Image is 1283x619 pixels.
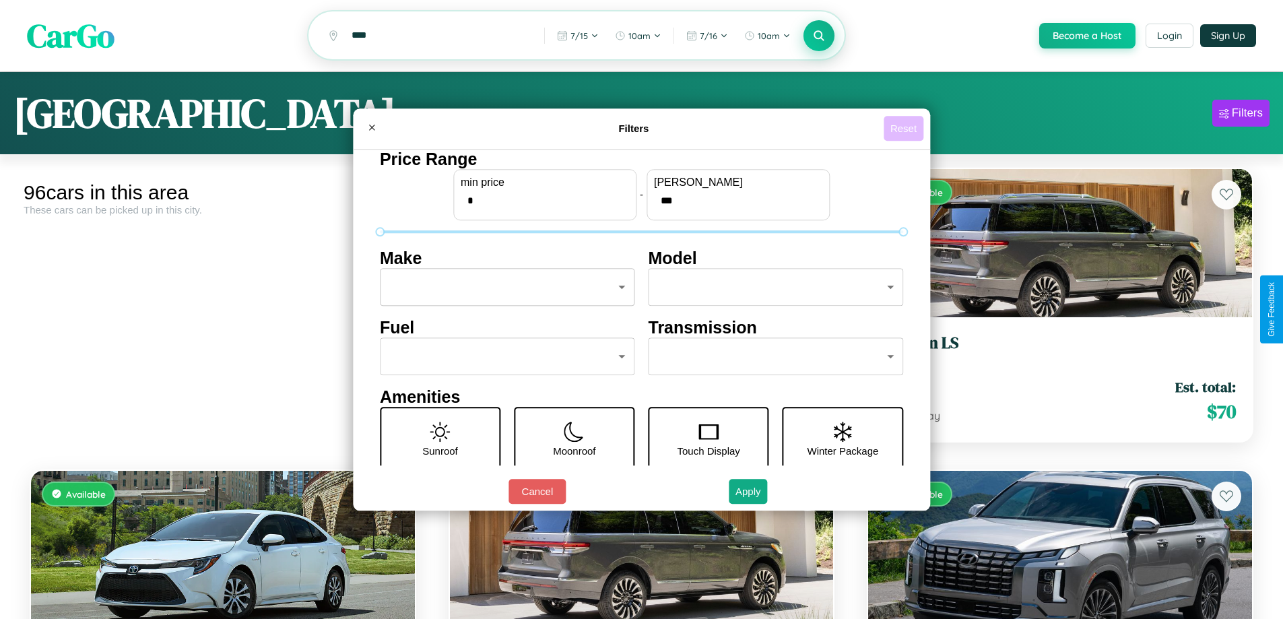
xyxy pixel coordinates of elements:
[553,442,595,460] p: Moonroof
[884,333,1236,366] a: Lincoln LS2014
[1232,106,1263,120] div: Filters
[380,387,903,407] h4: Amenities
[737,25,797,46] button: 10am
[1146,24,1193,48] button: Login
[27,13,114,58] span: CarGo
[508,479,566,504] button: Cancel
[461,176,629,189] label: min price
[1175,377,1236,397] span: Est. total:
[628,30,651,41] span: 10am
[24,204,422,216] div: These cars can be picked up in this city.
[384,123,884,134] h4: Filters
[1212,100,1270,127] button: Filters
[680,25,735,46] button: 7/16
[1200,24,1256,47] button: Sign Up
[640,185,643,203] p: -
[729,479,768,504] button: Apply
[24,181,422,204] div: 96 cars in this area
[649,249,904,268] h4: Model
[422,442,458,460] p: Sunroof
[1207,398,1236,425] span: $ 70
[1039,23,1136,48] button: Become a Host
[380,318,635,337] h4: Fuel
[550,25,605,46] button: 7/15
[884,116,923,141] button: Reset
[1267,282,1276,337] div: Give Feedback
[758,30,780,41] span: 10am
[654,176,822,189] label: [PERSON_NAME]
[608,25,668,46] button: 10am
[380,150,903,169] h4: Price Range
[884,333,1236,353] h3: Lincoln LS
[570,30,588,41] span: 7 / 15
[66,488,106,500] span: Available
[677,442,739,460] p: Touch Display
[700,30,717,41] span: 7 / 16
[380,249,635,268] h4: Make
[649,318,904,337] h4: Transmission
[808,442,879,460] p: Winter Package
[13,86,396,141] h1: [GEOGRAPHIC_DATA]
